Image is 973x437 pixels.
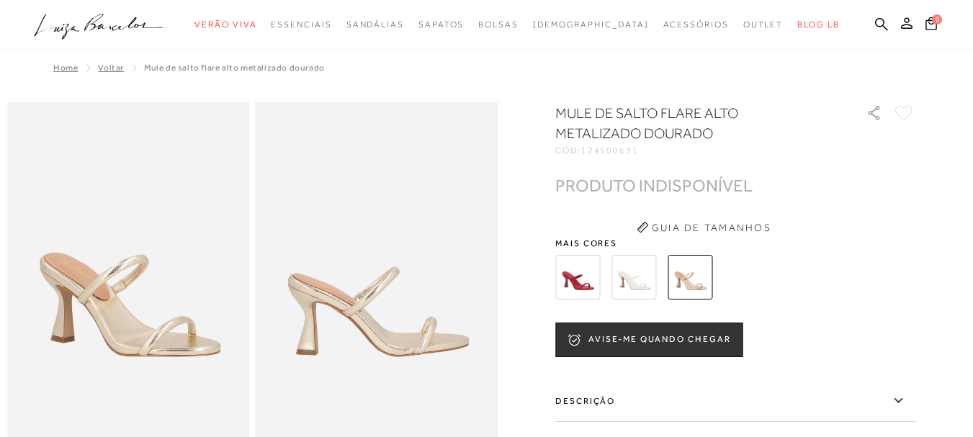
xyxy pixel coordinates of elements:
[921,16,941,35] button: 0
[533,12,649,38] a: noSubCategoriesText
[346,19,404,30] span: Sandálias
[555,323,743,357] button: AVISE-ME QUANDO CHEGAR
[478,19,519,30] span: Bolsas
[194,12,256,38] a: noSubCategoriesText
[797,19,839,30] span: BLOG LB
[743,19,784,30] span: Outlet
[271,19,331,30] span: Essenciais
[346,12,404,38] a: noSubCategoriesText
[555,255,600,299] img: MULE DE SALTO FLARE ALTO EM VERNIZ VERMELHO PIMENTA
[555,178,753,193] div: PRODUTO INDISPONÍVEL
[663,12,729,38] a: noSubCategoriesText
[743,12,784,38] a: noSubCategoriesText
[555,239,915,248] span: Mais cores
[533,19,649,30] span: [DEMOGRAPHIC_DATA]
[632,216,776,239] button: Guia de Tamanhos
[932,14,942,24] span: 0
[271,12,331,38] a: noSubCategoriesText
[555,103,825,143] h1: MULE DE SALTO FLARE ALTO METALIZADO DOURADO
[194,19,256,30] span: Verão Viva
[98,63,124,73] a: Voltar
[797,12,839,38] a: BLOG LB
[555,146,843,155] div: CÓD:
[581,145,639,156] span: 124500631
[53,63,78,73] a: Home
[668,255,712,299] img: MULE DE SALTO FLARE ALTO METALIZADO DOURADO
[418,19,464,30] span: Sapatos
[418,12,464,38] a: noSubCategoriesText
[611,255,656,299] img: MULE DE SALTO FLARE ALTO GELO
[555,380,915,422] label: Descrição
[478,12,519,38] a: noSubCategoriesText
[663,19,729,30] span: Acessórios
[144,63,325,73] span: MULE DE SALTO FLARE ALTO METALIZADO DOURADO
